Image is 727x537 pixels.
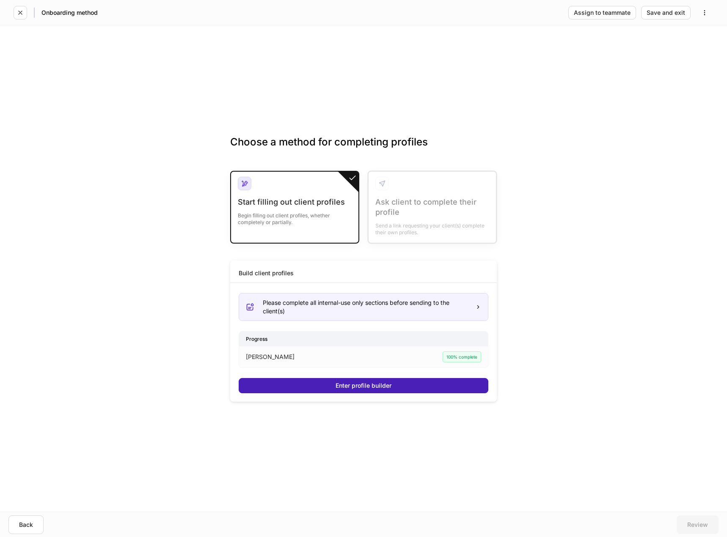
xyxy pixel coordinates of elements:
[239,332,488,346] div: Progress
[19,522,33,528] div: Back
[574,10,631,16] div: Assign to teammate
[568,6,636,19] button: Assign to teammate
[238,197,352,207] div: Start filling out client profiles
[336,383,391,389] div: Enter profile builder
[641,6,691,19] button: Save and exit
[443,351,481,362] div: 100% complete
[647,10,685,16] div: Save and exit
[239,269,294,277] div: Build client profiles
[230,135,497,162] h3: Choose a method for completing profiles
[239,378,488,393] button: Enter profile builder
[41,8,98,17] h5: Onboarding method
[246,353,295,361] p: [PERSON_NAME]
[8,515,44,534] button: Back
[238,207,352,226] div: Begin filling out client profiles, whether completely or partially.
[263,299,468,315] div: Please complete all internal-use only sections before sending to the client(s)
